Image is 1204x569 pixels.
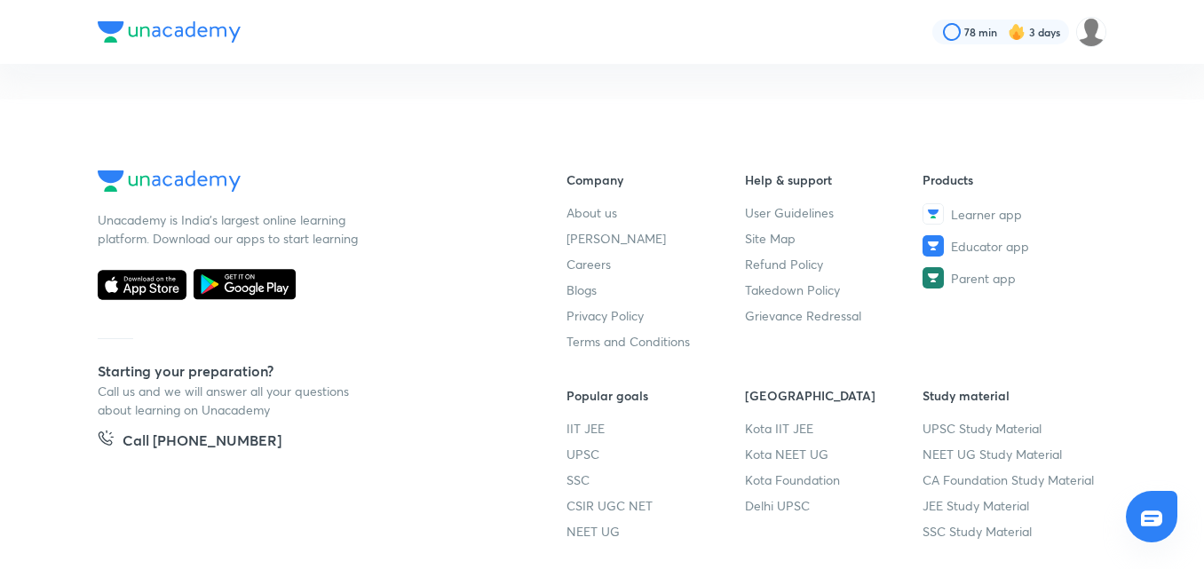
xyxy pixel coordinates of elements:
a: Parent app [923,267,1101,288]
a: Site Map [745,229,923,248]
a: [PERSON_NAME] [566,229,745,248]
a: Delhi UPSC [745,496,923,515]
a: UPSC Study Material [923,419,1101,438]
a: Educator app [923,235,1101,257]
a: SSC Study Material [923,522,1101,541]
img: Parent app [923,267,944,288]
a: Company Logo [98,170,510,196]
p: Unacademy is India’s largest online learning platform. Download our apps to start learning [98,210,364,248]
img: Company Logo [98,170,241,192]
p: Call us and we will answer all your questions about learning on Unacademy [98,382,364,419]
a: Kota NEET UG [745,445,923,463]
a: Privacy Policy [566,306,745,325]
a: CSIR UGC NET [566,496,745,515]
h6: [GEOGRAPHIC_DATA] [745,386,923,405]
a: Call [PHONE_NUMBER] [98,430,281,454]
h6: Popular goals [566,386,745,405]
span: Parent app [951,269,1016,288]
img: Educator app [923,235,944,257]
a: Kota IIT JEE [745,419,923,438]
a: Blogs [566,281,745,299]
img: Learner app [923,203,944,225]
a: Takedown Policy [745,281,923,299]
a: Grievance Redressal [745,306,923,325]
img: Tarmanjot Singh [1076,17,1106,47]
a: User Guidelines [745,203,923,222]
h6: Company [566,170,745,189]
a: Learner app [923,203,1101,225]
h5: Starting your preparation? [98,360,510,382]
img: Company Logo [98,21,241,43]
h5: Call [PHONE_NUMBER] [123,430,281,454]
a: SSC [566,470,745,489]
a: Careers [566,255,745,273]
span: Educator app [951,237,1029,256]
h6: Help & support [745,170,923,189]
a: UPSC [566,445,745,463]
span: Learner app [951,205,1022,224]
a: About us [566,203,745,222]
a: Refund Policy [745,255,923,273]
a: JEE Study Material [923,496,1101,515]
a: NEET UG [566,522,745,541]
a: CA Foundation Study Material [923,470,1101,489]
a: Kota Foundation [745,470,923,489]
a: Terms and Conditions [566,332,745,351]
img: streak [1008,23,1026,41]
span: Careers [566,255,611,273]
a: NEET UG Study Material [923,445,1101,463]
a: IIT JEE [566,419,745,438]
h6: Study material [923,386,1101,405]
h6: Products [923,170,1101,189]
